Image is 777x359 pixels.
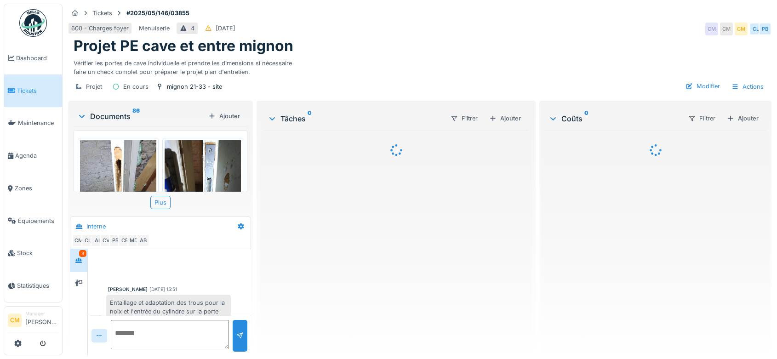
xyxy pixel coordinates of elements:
[109,234,122,247] div: PB
[132,111,140,122] sup: 86
[17,86,58,95] span: Tickets
[71,24,129,33] div: 600 - Charges foyer
[17,249,58,257] span: Stock
[735,23,748,35] div: CM
[167,82,222,91] div: mignon 21-33 - site
[25,310,58,317] div: Manager
[137,234,149,247] div: AB
[682,80,724,92] div: Modifier
[18,217,58,225] span: Équipements
[118,234,131,247] div: CB
[79,250,86,257] div: 3
[15,184,58,193] span: Zones
[205,110,244,122] div: Ajouter
[165,140,241,242] img: 2cas18ohbxvvy58m68eqxs0nvnzz
[74,37,293,55] h1: Projet PE cave et entre mignon
[4,172,62,205] a: Zones
[149,286,177,293] div: [DATE] 15:51
[705,23,718,35] div: CM
[4,74,62,107] a: Tickets
[8,313,22,327] li: CM
[72,234,85,247] div: CM
[4,269,62,302] a: Statistiques
[77,111,205,122] div: Documents
[17,281,58,290] span: Statistiques
[8,310,58,332] a: CM Manager[PERSON_NAME]
[25,310,58,330] li: [PERSON_NAME]
[18,119,58,127] span: Maintenance
[191,24,194,33] div: 4
[4,107,62,140] a: Maintenance
[123,82,149,91] div: En cours
[92,9,112,17] div: Tickets
[749,23,762,35] div: CL
[91,234,103,247] div: AI
[486,112,525,125] div: Ajouter
[684,112,720,125] div: Filtrer
[268,113,443,124] div: Tâches
[446,112,482,125] div: Filtrer
[127,234,140,247] div: MD
[4,237,62,270] a: Stock
[74,55,766,76] div: Vérifier les portes de cave individuelle et prendre les dimensions si nécessaire faire un check c...
[86,82,102,91] div: Projet
[81,234,94,247] div: CL
[19,9,47,37] img: Badge_color-CXgf-gQk.svg
[16,54,58,63] span: Dashboard
[548,113,680,124] div: Coûts
[216,24,235,33] div: [DATE]
[584,113,588,124] sup: 0
[80,140,156,242] img: 8r2cjfd38j872p44v65kvay1jrg9
[308,113,312,124] sup: 0
[727,80,768,93] div: Actions
[100,234,113,247] div: CV
[723,112,762,125] div: Ajouter
[139,24,170,33] div: Menuiserie
[86,222,106,231] div: Interne
[123,9,193,17] strong: #2025/05/146/03855
[15,151,58,160] span: Agenda
[720,23,733,35] div: CM
[759,23,771,35] div: PB
[4,42,62,74] a: Dashboard
[4,205,62,237] a: Équipements
[4,139,62,172] a: Agenda
[106,295,231,329] div: Entaillage et adaptation des trous pour la noix et l'entrée du cylindre sur la porte numérotée 27...
[108,286,148,293] div: [PERSON_NAME]
[150,196,171,209] div: Plus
